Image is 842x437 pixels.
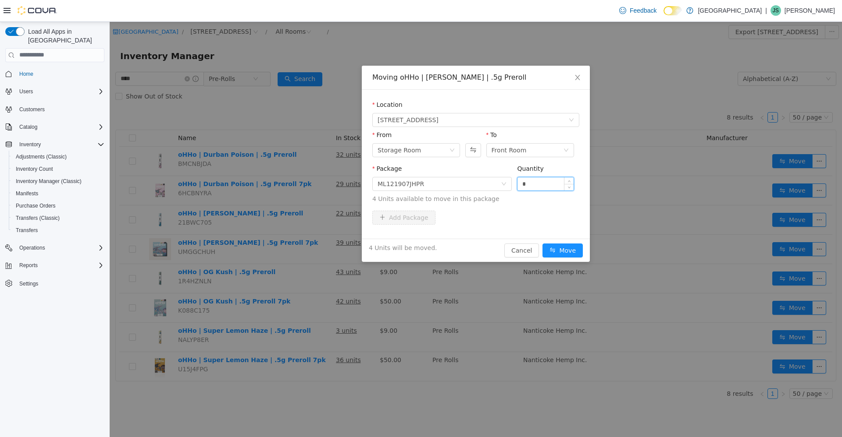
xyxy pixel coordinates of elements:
[433,222,473,236] button: icon: swapMove
[268,155,314,169] div: ML121907JHPR
[259,222,328,231] span: 4 Units will be moved.
[16,86,104,97] span: Users
[2,242,108,254] button: Operations
[664,6,682,15] input: Dark Mode
[9,200,108,212] button: Purchase Orders
[9,224,108,236] button: Transfers
[12,213,104,223] span: Transfers (Classic)
[263,143,292,150] label: Package
[16,139,44,150] button: Inventory
[12,176,85,187] a: Inventory Manager (Classic)
[2,85,108,98] button: Users
[16,153,67,160] span: Adjustments (Classic)
[18,6,57,15] img: Cova
[19,141,41,148] span: Inventory
[2,138,108,151] button: Inventory
[458,158,461,161] i: icon: up
[16,104,48,115] a: Customers
[2,121,108,133] button: Catalog
[9,187,108,200] button: Manifests
[12,188,42,199] a: Manifests
[16,122,41,132] button: Catalog
[12,164,104,174] span: Inventory Count
[16,122,104,132] span: Catalog
[407,143,434,150] label: Quantity
[19,88,33,95] span: Users
[268,122,311,135] div: Storage Room
[263,189,326,203] button: icon: plusAdd Package
[698,5,762,16] p: [GEOGRAPHIC_DATA]
[455,162,464,169] span: Decrease Value
[2,103,108,116] button: Customers
[664,15,664,16] span: Dark Mode
[458,164,461,167] i: icon: down
[377,109,387,116] label: To
[16,215,60,222] span: Transfers (Classic)
[456,44,480,68] button: Close
[9,212,108,224] button: Transfers (Classic)
[25,27,104,45] span: Load All Apps in [GEOGRAPHIC_DATA]
[2,277,108,289] button: Settings
[340,126,345,132] i: icon: down
[408,155,464,169] input: Quantity
[395,222,429,236] button: Cancel
[12,213,63,223] a: Transfers (Classic)
[12,164,57,174] a: Inventory Count
[9,175,108,187] button: Inventory Manager (Classic)
[392,159,397,166] i: icon: down
[19,106,45,113] span: Customers
[16,243,104,253] span: Operations
[630,6,656,15] span: Feedback
[12,152,104,162] span: Adjustments (Classic)
[16,202,56,209] span: Purchase Orders
[12,225,104,236] span: Transfers
[459,95,464,102] i: icon: down
[12,188,104,199] span: Manifests
[19,123,37,130] span: Catalog
[464,52,471,59] i: icon: close
[263,109,282,116] label: From
[263,51,470,60] div: Moving oHHo | [PERSON_NAME] | .5g Preroll
[16,227,38,234] span: Transfers
[263,173,470,182] span: 4 Units available to move in this package
[16,278,104,289] span: Settings
[5,64,104,313] nav: Complex example
[12,176,104,187] span: Inventory Manager (Classic)
[19,262,38,269] span: Reports
[16,166,53,173] span: Inventory Count
[19,244,45,251] span: Operations
[263,79,293,86] label: Location
[12,201,59,211] a: Purchase Orders
[16,68,104,79] span: Home
[19,70,33,78] span: Home
[773,5,779,16] span: JS
[16,278,42,289] a: Settings
[16,260,41,271] button: Reports
[16,104,104,115] span: Customers
[616,2,660,19] a: Feedback
[16,139,104,150] span: Inventory
[785,5,835,16] p: [PERSON_NAME]
[16,243,49,253] button: Operations
[771,5,781,16] div: John Sully
[765,5,767,16] p: |
[16,260,104,271] span: Reports
[454,126,459,132] i: icon: down
[455,155,464,162] span: Increase Value
[12,201,104,211] span: Purchase Orders
[382,122,417,135] div: Front Room
[2,67,108,80] button: Home
[16,86,36,97] button: Users
[12,152,70,162] a: Adjustments (Classic)
[12,225,41,236] a: Transfers
[19,280,38,287] span: Settings
[16,69,37,79] a: Home
[16,178,82,185] span: Inventory Manager (Classic)
[9,163,108,175] button: Inventory Count
[9,151,108,163] button: Adjustments (Classic)
[356,121,371,135] button: Swap
[268,92,329,105] span: 245 W 14th St.
[2,259,108,271] button: Reports
[16,190,38,197] span: Manifests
